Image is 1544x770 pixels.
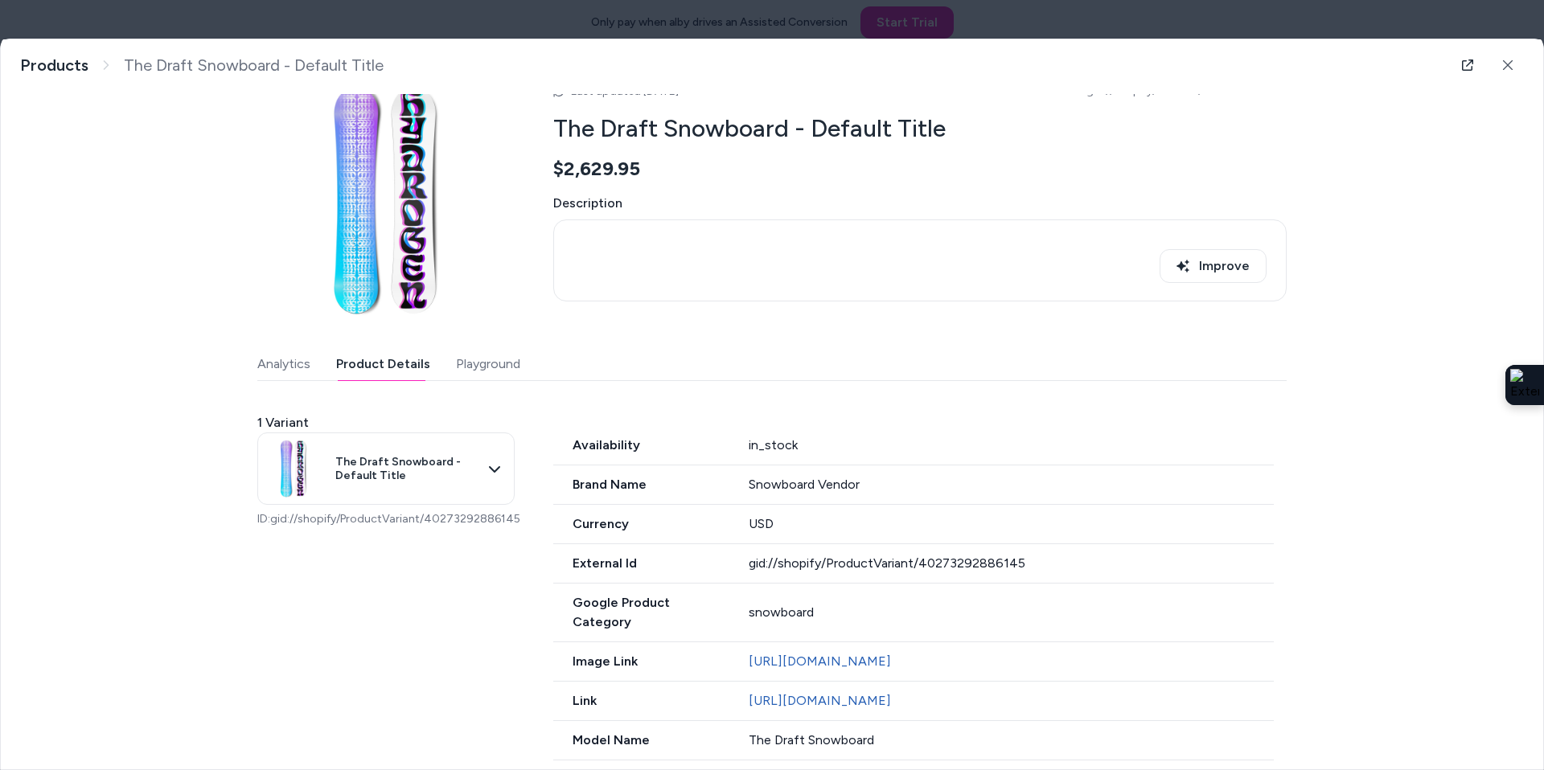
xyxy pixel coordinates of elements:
img: Main_5127218a-8f6c-498f-b489-09242c0fab0a.jpg [257,72,515,329]
p: ID: gid://shopify/ProductVariant/40273292886145 [257,511,515,527]
div: USD [749,514,1275,534]
div: in_stock [749,436,1275,455]
span: Model Name [553,731,729,750]
a: [URL][DOMAIN_NAME] [749,653,891,669]
a: [URL][DOMAIN_NAME] [749,693,891,708]
a: Products [20,55,88,76]
span: Currency [553,514,729,534]
span: Availability [553,436,729,455]
span: $2,629.95 [553,157,640,181]
button: Analytics [257,348,310,380]
img: Main_5127218a-8f6c-498f-b489-09242c0fab0a.jpg [261,436,326,501]
span: The Draft Snowboard - Default Title [335,455,478,483]
div: The Draft Snowboard [749,731,1275,750]
button: Playground [456,348,520,380]
span: External Id [553,554,729,573]
span: Description [553,194,1287,213]
div: gid://shopify/ProductVariant/40273292886145 [749,554,1275,573]
span: Link [553,691,729,711]
span: Google Product Category [553,593,729,632]
h2: The Draft Snowboard - Default Title [553,113,1287,144]
div: Snowboard Vendor [749,475,1275,494]
button: Product Details [336,348,430,380]
span: Image Link [553,652,729,671]
span: 1 Variant [257,413,309,432]
span: The Draft Snowboard - Default Title [124,55,384,76]
button: Improve [1160,249,1267,283]
nav: breadcrumb [20,55,384,76]
div: snowboard [749,603,1275,622]
span: Brand Name [553,475,729,494]
button: The Draft Snowboard - Default Title [257,432,515,505]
